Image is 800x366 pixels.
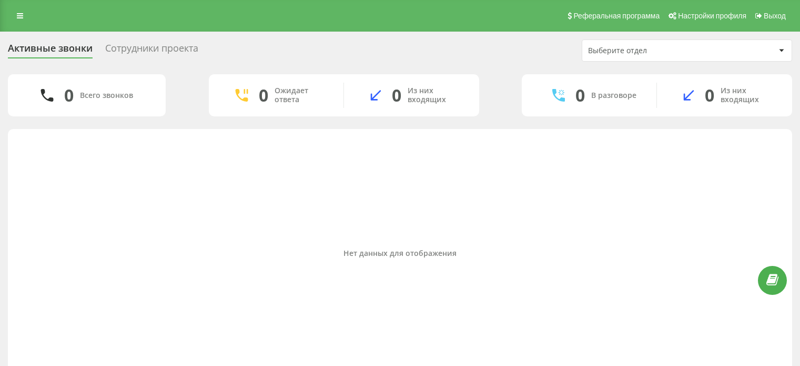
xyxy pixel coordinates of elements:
div: В разговоре [591,91,636,100]
div: Всего звонков [80,91,133,100]
div: 0 [705,85,714,105]
div: 0 [392,85,401,105]
div: Активные звонки [8,43,93,59]
span: Реферальная программа [573,12,660,20]
div: 0 [64,85,74,105]
div: 0 [259,85,268,105]
span: Настройки профиля [678,12,746,20]
div: Ожидает ответа [275,86,328,104]
div: Нет данных для отображения [16,249,784,258]
div: Выберите отдел [588,46,714,55]
div: Сотрудники проекта [105,43,198,59]
div: 0 [575,85,585,105]
div: Из них входящих [721,86,776,104]
div: Из них входящих [408,86,463,104]
span: Выход [764,12,786,20]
